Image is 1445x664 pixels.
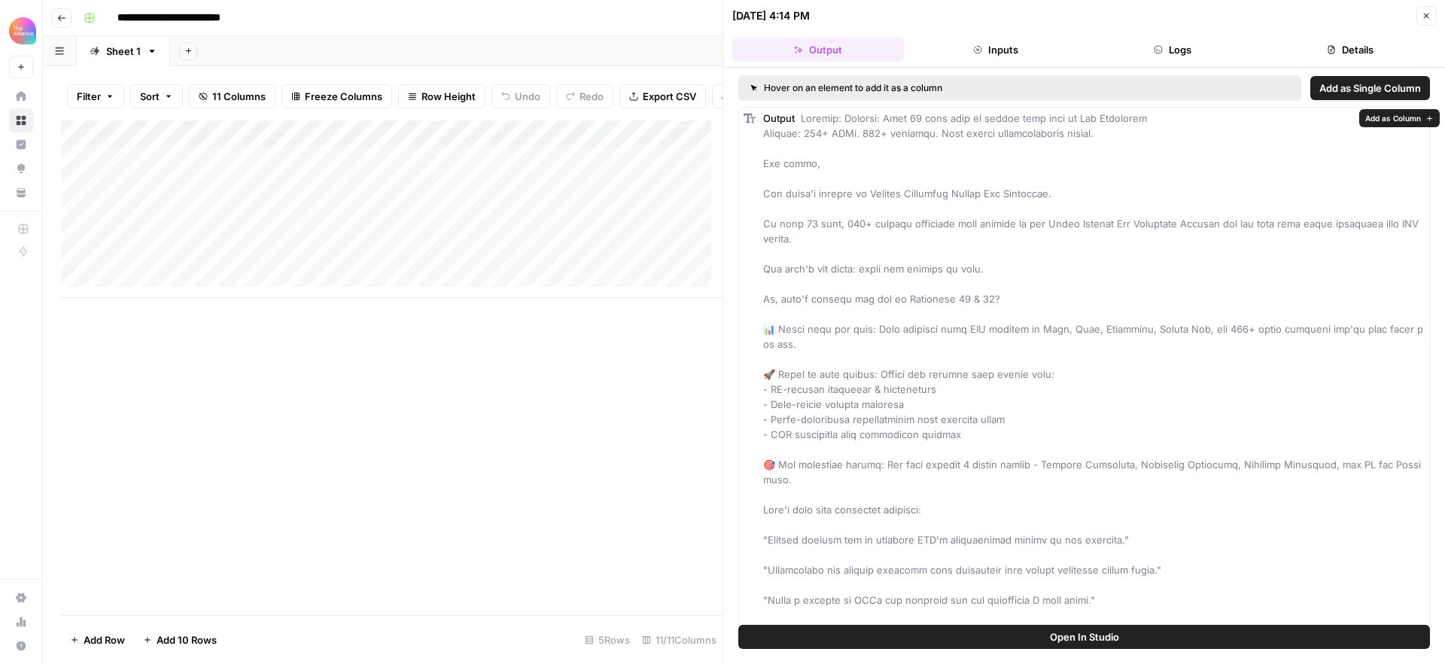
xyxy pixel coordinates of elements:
[140,89,160,104] span: Sort
[9,132,33,157] a: Insights
[491,84,550,108] button: Undo
[106,44,141,59] div: Sheet 1
[84,632,125,647] span: Add Row
[910,38,1081,62] button: Inputs
[1264,38,1436,62] button: Details
[1050,629,1119,644] span: Open In Studio
[77,36,170,66] a: Sheet 1
[157,632,217,647] span: Add 10 Rows
[579,628,636,652] div: 5 Rows
[9,586,33,610] a: Settings
[750,81,1116,95] div: Hover on an element to add it as a column
[9,634,33,658] button: Help + Support
[515,89,540,104] span: Undo
[305,89,382,104] span: Freeze Columns
[9,157,33,181] a: Opportunities
[1310,76,1430,100] button: Add as Single Column
[556,84,613,108] button: Redo
[1359,109,1440,127] button: Add as Column
[732,8,810,23] div: [DATE] 4:14 PM
[281,84,392,108] button: Freeze Columns
[9,17,36,44] img: Alliance Logo
[9,610,33,634] a: Usage
[130,84,183,108] button: Sort
[134,628,226,652] button: Add 10 Rows
[212,89,266,104] span: 11 Columns
[732,38,904,62] button: Output
[9,108,33,132] a: Browse
[77,89,101,104] span: Filter
[643,89,696,104] span: Export CSV
[61,628,134,652] button: Add Row
[9,84,33,108] a: Home
[9,181,33,205] a: Your Data
[619,84,706,108] button: Export CSV
[9,12,33,50] button: Workspace: Alliance
[421,89,476,104] span: Row Height
[1365,112,1421,124] span: Add as Column
[636,628,722,652] div: 11/11 Columns
[763,112,795,124] span: Output
[189,84,275,108] button: 11 Columns
[67,84,124,108] button: Filter
[1319,81,1421,96] span: Add as Single Column
[398,84,485,108] button: Row Height
[738,625,1430,649] button: Open In Studio
[1088,38,1259,62] button: Logs
[580,89,604,104] span: Redo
